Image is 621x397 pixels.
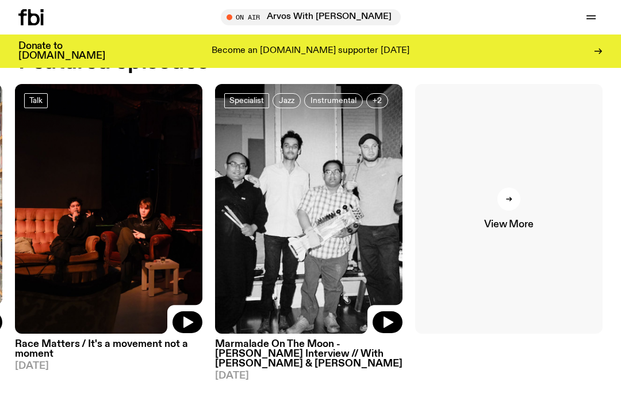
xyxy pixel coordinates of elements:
[310,96,356,105] span: Instrumental
[215,339,402,369] h3: Marmalade On The Moon - [PERSON_NAME] Interview // With [PERSON_NAME] & [PERSON_NAME]
[224,93,269,108] a: Specialist
[15,339,202,359] h3: Race Matters / It's a movement not a moment
[215,334,402,381] a: Marmalade On The Moon - [PERSON_NAME] Interview // With [PERSON_NAME] & [PERSON_NAME][DATE]
[29,96,43,105] span: Talk
[215,371,402,381] span: [DATE]
[229,96,264,105] span: Specialist
[221,9,401,25] button: On AirArvos With [PERSON_NAME]
[366,93,388,108] button: +2
[18,41,105,61] h3: Donate to [DOMAIN_NAME]
[18,52,208,72] h2: Featured episodes
[15,361,202,371] span: [DATE]
[15,84,202,334] img: A photo of Shareeka and Ethan speaking live at The Red Rattler, a repurposed warehouse venue. The...
[15,334,202,371] a: Race Matters / It's a movement not a moment[DATE]
[484,220,533,230] span: View More
[279,96,294,105] span: Jazz
[24,93,48,108] a: Talk
[273,93,301,108] a: Jazz
[415,84,603,334] a: View More
[304,93,363,108] a: Instrumental
[212,46,409,56] p: Become an [DOMAIN_NAME] supporter [DATE]
[373,96,382,105] span: +2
